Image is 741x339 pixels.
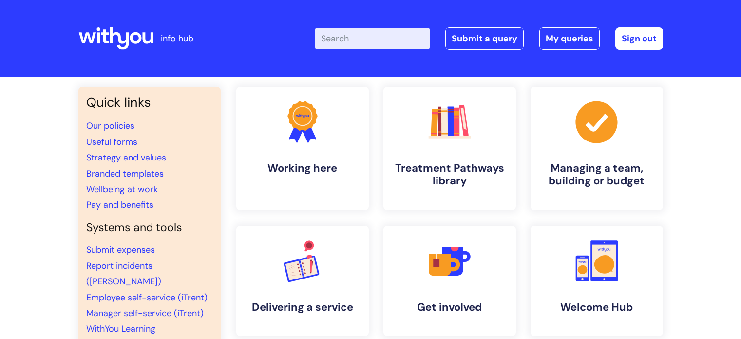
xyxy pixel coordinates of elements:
input: Search [315,28,430,49]
a: Treatment Pathways library [383,87,516,210]
a: Managing a team, building or budget [531,87,663,210]
h3: Quick links [86,95,213,110]
a: Report incidents ([PERSON_NAME]) [86,260,161,287]
a: Delivering a service [236,226,369,336]
p: info hub [161,31,193,46]
a: Useful forms [86,136,137,148]
a: Sign out [615,27,663,50]
h4: Systems and tools [86,221,213,235]
h4: Working here [244,162,361,175]
div: | - [315,27,663,50]
a: Pay and benefits [86,199,153,211]
a: Submit a query [445,27,524,50]
a: Submit expenses [86,244,155,256]
a: Working here [236,87,369,210]
h4: Get involved [391,301,508,314]
a: Employee self-service (iTrent) [86,292,208,303]
h4: Welcome Hub [538,301,655,314]
a: Welcome Hub [531,226,663,336]
h4: Delivering a service [244,301,361,314]
a: Get involved [383,226,516,336]
h4: Managing a team, building or budget [538,162,655,188]
a: Branded templates [86,168,164,179]
a: Strategy and values [86,152,166,163]
a: Manager self-service (iTrent) [86,307,204,319]
a: My queries [539,27,600,50]
h4: Treatment Pathways library [391,162,508,188]
a: WithYou Learning [86,323,155,335]
a: Our policies [86,120,134,132]
a: Wellbeing at work [86,183,158,195]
